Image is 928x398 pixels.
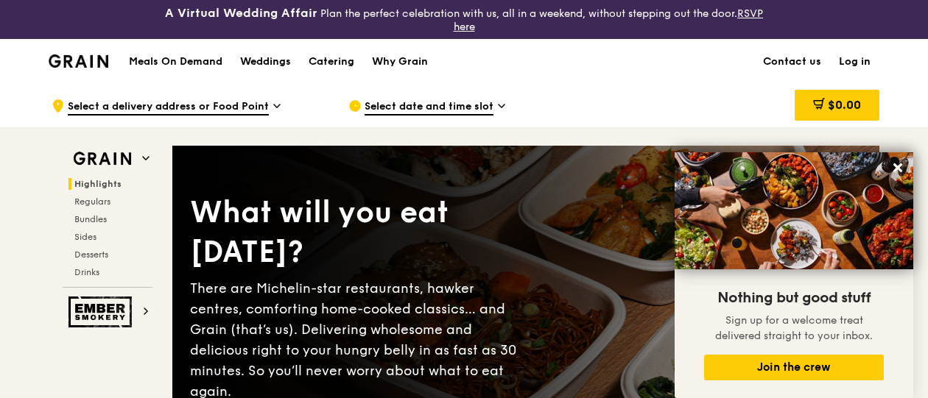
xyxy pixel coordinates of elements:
[74,179,122,189] span: Highlights
[155,6,773,33] div: Plan the perfect celebration with us, all in a weekend, without stepping out the door.
[704,355,884,380] button: Join the crew
[49,54,108,68] img: Grain
[74,214,107,224] span: Bundles
[372,40,428,84] div: Why Grain
[49,38,108,82] a: GrainGrain
[74,196,110,207] span: Regulars
[717,289,871,307] span: Nothing but good stuff
[365,99,493,116] span: Select date and time slot
[68,296,136,327] img: Ember Smokery web logo
[886,156,910,180] button: Close
[74,232,96,242] span: Sides
[68,99,269,116] span: Select a delivery address or Food Point
[190,193,526,272] div: What will you eat [DATE]?
[240,40,291,84] div: Weddings
[454,7,764,33] a: RSVP here
[363,40,437,84] a: Why Grain
[754,40,830,84] a: Contact us
[74,267,99,277] span: Drinks
[830,40,879,84] a: Log in
[68,146,136,172] img: Grain web logo
[74,249,108,260] span: Desserts
[828,98,861,112] span: $0.00
[165,6,317,21] h3: A Virtual Wedding Affair
[309,40,354,84] div: Catering
[129,54,222,69] h1: Meals On Demand
[715,314,873,342] span: Sign up for a welcome treat delivered straight to your inbox.
[300,40,363,84] a: Catering
[231,40,300,84] a: Weddings
[675,152,913,269] img: DSC07876-Edit02-Large.jpeg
